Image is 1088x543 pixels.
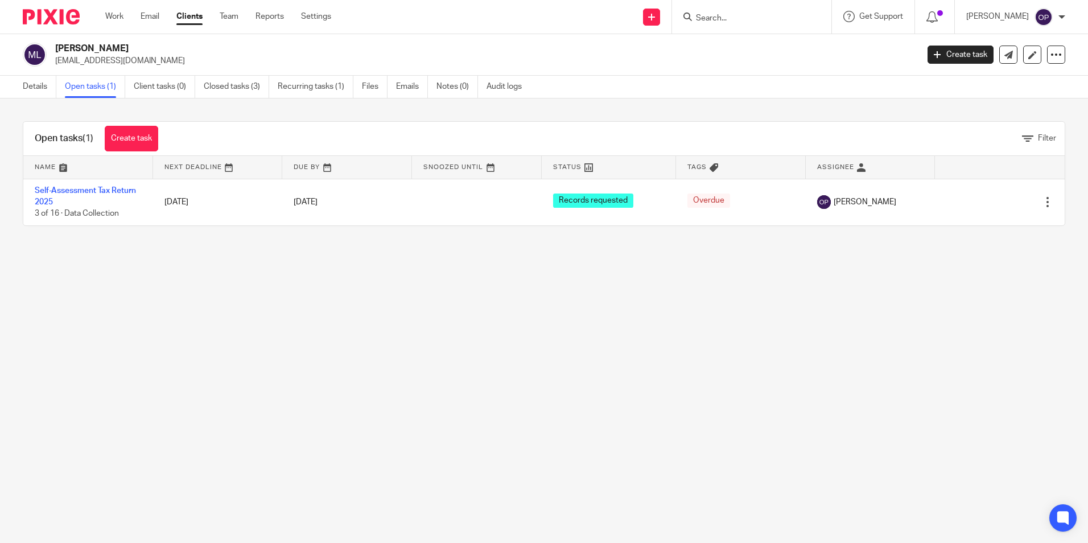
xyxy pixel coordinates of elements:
[928,46,994,64] a: Create task
[23,76,56,98] a: Details
[23,43,47,67] img: svg%3E
[423,164,483,170] span: Snoozed Until
[294,198,318,206] span: [DATE]
[134,76,195,98] a: Client tasks (0)
[834,196,896,208] span: [PERSON_NAME]
[553,194,633,208] span: Records requested
[695,14,797,24] input: Search
[35,209,119,217] span: 3 of 16 · Data Collection
[436,76,478,98] a: Notes (0)
[487,76,530,98] a: Audit logs
[105,126,158,151] a: Create task
[153,179,283,225] td: [DATE]
[220,11,238,22] a: Team
[23,9,80,24] img: Pixie
[301,11,331,22] a: Settings
[204,76,269,98] a: Closed tasks (3)
[278,76,353,98] a: Recurring tasks (1)
[966,11,1029,22] p: [PERSON_NAME]
[1035,8,1053,26] img: svg%3E
[55,43,739,55] h2: [PERSON_NAME]
[255,11,284,22] a: Reports
[83,134,93,143] span: (1)
[817,195,831,209] img: svg%3E
[859,13,903,20] span: Get Support
[141,11,159,22] a: Email
[362,76,388,98] a: Files
[687,194,730,208] span: Overdue
[35,187,136,206] a: Self-Assessment Tax Return 2025
[105,11,123,22] a: Work
[35,133,93,145] h1: Open tasks
[65,76,125,98] a: Open tasks (1)
[176,11,203,22] a: Clients
[396,76,428,98] a: Emails
[553,164,582,170] span: Status
[55,55,910,67] p: [EMAIL_ADDRESS][DOMAIN_NAME]
[1038,134,1056,142] span: Filter
[687,164,707,170] span: Tags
